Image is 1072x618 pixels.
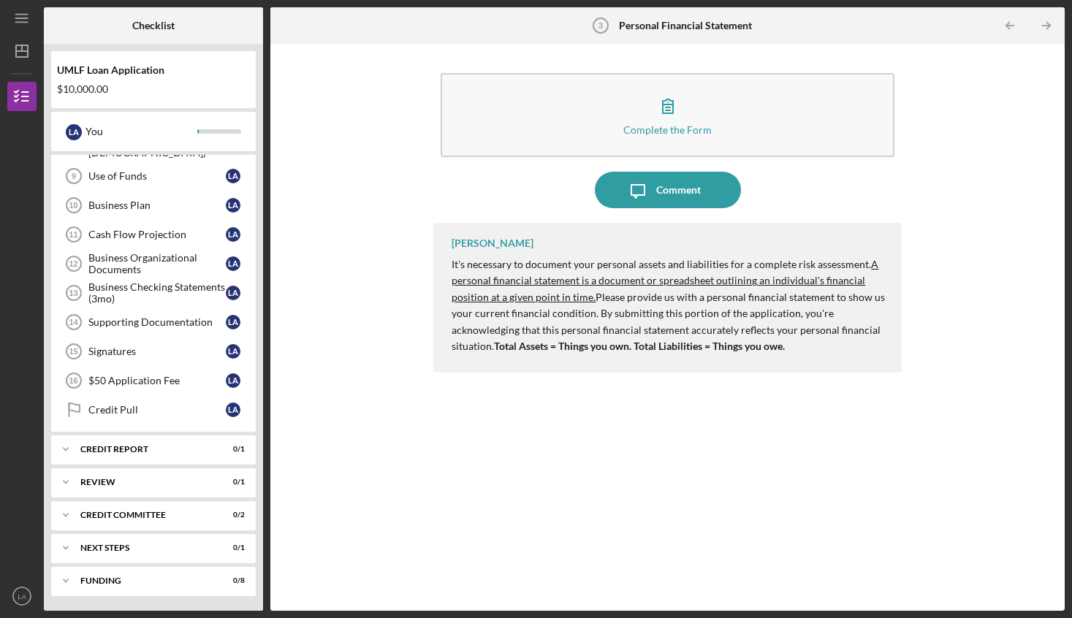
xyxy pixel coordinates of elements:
div: L A [226,169,240,183]
button: Complete the Form [441,73,894,157]
div: L A [226,344,240,359]
b: Checklist [132,20,175,31]
div: Supporting Documentation [88,316,226,328]
tspan: 12 [69,259,77,268]
div: 0 / 1 [218,445,245,454]
div: 0 / 8 [218,576,245,585]
tspan: 9 [72,172,76,180]
a: 16$50 Application FeeLA [58,366,248,395]
div: Business Plan [88,199,226,211]
a: 12Business Organizational DocumentsLA [58,249,248,278]
tspan: 10 [69,201,77,210]
div: Credit Pull [88,404,226,416]
div: Complete the Form [623,124,712,135]
tspan: 16 [69,376,77,385]
a: 15SignaturesLA [58,337,248,366]
div: $50 Application Fee [88,375,226,386]
text: LA [18,592,26,600]
div: 0 / 2 [218,511,245,519]
a: 14Supporting DocumentationLA [58,308,248,337]
a: 11Cash Flow ProjectionLA [58,220,248,249]
div: L A [226,373,240,388]
div: L A [226,403,240,417]
tspan: 13 [69,289,77,297]
div: Business Checking Statements (3mo) [88,281,226,305]
div: Credit Committee [80,511,208,519]
div: L A [226,198,240,213]
div: L A [226,227,240,242]
div: Review [80,478,208,487]
tspan: 14 [69,318,78,327]
div: L A [226,286,240,300]
tspan: 3 [598,21,603,30]
div: You [85,119,197,144]
a: Credit PullLA [58,395,248,424]
div: Credit report [80,445,208,454]
button: Comment [595,172,741,208]
a: 9Use of FundsLA [58,161,248,191]
tspan: 15 [69,347,77,356]
div: L A [226,315,240,329]
span: A personal financial statement is a document or spreadsheet outlining an individual's financial p... [452,258,878,303]
strong: Total Assets = Things you own. Total Liabilities = Things you owe. [494,340,785,352]
a: 10Business PlanLA [58,191,248,220]
div: Next Steps [80,543,208,552]
div: 0 / 1 [218,478,245,487]
div: Signatures [88,346,226,357]
div: $10,000.00 [57,83,250,95]
div: Cash Flow Projection [88,229,226,240]
div: Comment [656,172,701,208]
a: 13Business Checking Statements (3mo)LA [58,278,248,308]
div: Business Organizational Documents [88,252,226,275]
div: UMLF Loan Application [57,64,250,76]
div: [PERSON_NAME] [452,237,533,249]
tspan: 11 [69,230,77,239]
p: It's necessary to document your personal assets and liabilities for a complete risk assessment. P... [452,256,886,354]
div: Funding [80,576,208,585]
div: L A [226,256,240,271]
div: L A [66,124,82,140]
button: LA [7,581,37,611]
div: Use of Funds [88,170,226,182]
div: 0 / 1 [218,543,245,552]
b: Personal Financial Statement [619,20,752,31]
